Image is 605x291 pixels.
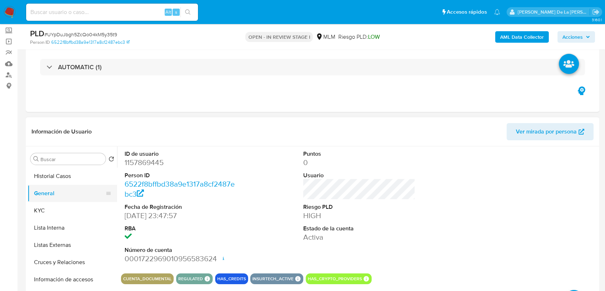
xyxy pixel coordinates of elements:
[125,246,237,254] dt: Número de cuenta
[125,211,237,221] dd: [DATE] 23:47:57
[125,158,237,168] dd: 1157869445
[562,31,583,43] span: Acciones
[30,39,50,46] b: Person ID
[30,28,44,39] b: PLD
[51,39,130,46] a: 6522f8bffbd38a9e1317a8cf2487ebc3
[500,31,544,43] b: AML Data Collector
[507,123,594,140] button: Ver mirada por persona
[28,185,111,202] button: General
[28,271,117,288] button: Información de accesos
[28,168,117,185] button: Historial Casos
[125,254,237,264] dd: 0001722969010956583624
[28,236,117,254] button: Listas Externas
[125,179,235,199] a: 6522f8bffbd38a9e1317a8cf2487ebc3
[28,219,117,236] button: Lista Interna
[447,8,487,16] span: Accesos rápidos
[108,156,114,164] button: Volver al orden por defecto
[33,156,39,162] button: Buscar
[125,203,237,211] dt: Fecha de Registración
[518,9,590,15] p: javier.gutierrez@mercadolibre.com.mx
[303,225,415,233] dt: Estado de la cuenta
[125,172,237,179] dt: Person ID
[40,156,103,163] input: Buscar
[494,9,500,15] a: Notificaciones
[495,31,549,43] button: AML Data Collector
[316,33,335,41] div: MLM
[303,172,415,179] dt: Usuario
[245,32,313,42] p: OPEN - IN REVIEW STAGE I
[28,202,117,219] button: KYC
[303,232,415,242] dd: Activa
[303,158,415,168] dd: 0
[338,33,379,41] span: Riesgo PLD:
[165,9,171,15] span: Alt
[303,211,415,221] dd: HIGH
[44,31,117,38] span: # UYpDuJbgh5ZcQo04kM5y35t9
[592,8,600,16] a: Salir
[516,123,577,140] span: Ver mirada por persona
[303,150,415,158] dt: Puntos
[303,203,415,211] dt: Riesgo PLD
[368,33,379,41] span: LOW
[28,254,117,271] button: Cruces y Relaciones
[125,225,237,233] dt: RBA
[26,8,198,17] input: Buscar usuario o caso...
[58,63,102,71] h3: AUTOMATIC (1)
[125,150,237,158] dt: ID de usuario
[175,9,177,15] span: s
[40,59,585,75] div: AUTOMATIC (1)
[557,31,595,43] button: Acciones
[32,128,92,135] h1: Información de Usuario
[591,17,601,23] span: 3.160.1
[180,7,195,17] button: search-icon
